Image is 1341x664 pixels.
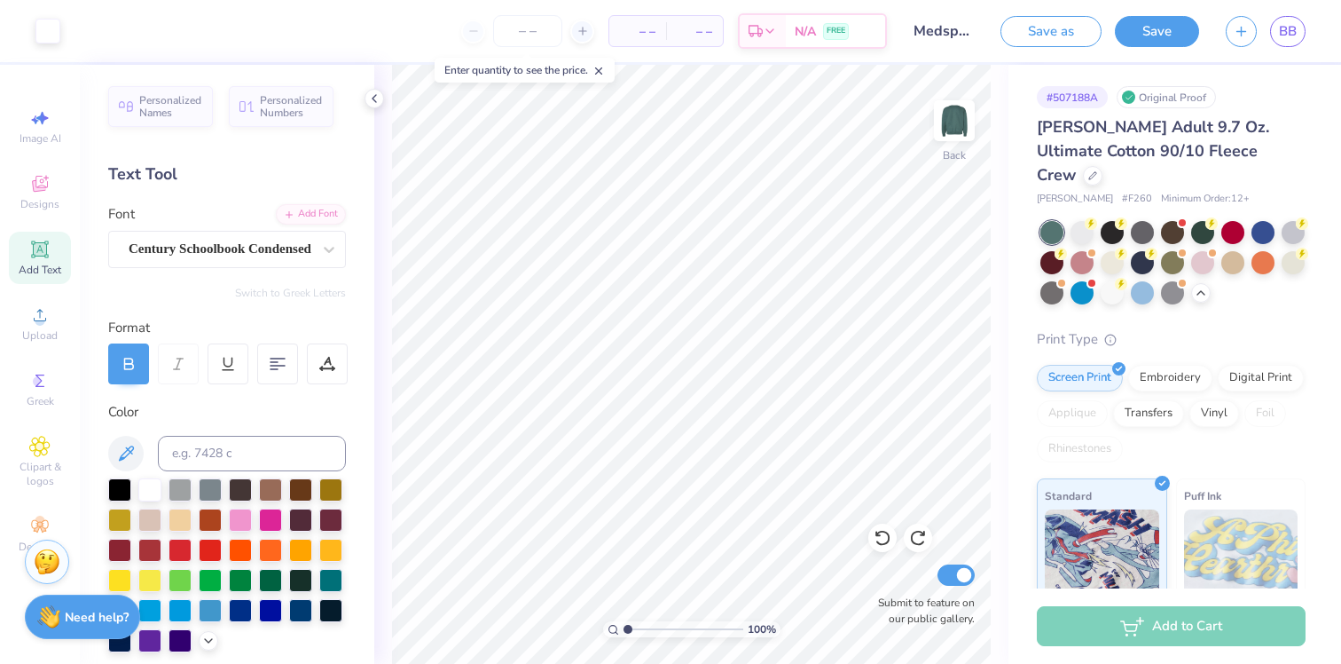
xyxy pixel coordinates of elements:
span: [PERSON_NAME] Adult 9.7 Oz. Ultimate Cotton 90/10 Fleece Crew [1037,116,1269,186]
div: Add Font [276,204,346,225]
span: # F260 [1122,192,1152,207]
div: Applique [1037,400,1108,427]
span: Standard [1045,486,1092,505]
div: Vinyl [1189,400,1239,427]
span: Minimum Order: 12 + [1161,192,1250,207]
span: – – [620,22,655,41]
button: Save [1115,16,1199,47]
button: Switch to Greek Letters [235,286,346,300]
img: Standard [1045,510,1159,598]
span: Upload [22,328,58,343]
span: [PERSON_NAME] [1037,192,1113,207]
span: Add Text [19,263,61,277]
span: Clipart & logos [9,460,71,488]
div: Format [108,318,348,338]
span: Greek [27,394,54,408]
div: Foil [1244,400,1286,427]
input: e.g. 7428 c [158,436,346,471]
div: Embroidery [1128,365,1212,391]
span: Personalized Numbers [260,94,323,119]
img: Back [937,103,972,138]
span: FREE [827,25,845,37]
div: Color [108,402,346,423]
img: Puff Ink [1184,510,1298,598]
div: Transfers [1113,400,1184,427]
span: BB [1279,21,1297,42]
div: Text Tool [108,162,346,186]
div: Original Proof [1117,86,1216,108]
span: N/A [795,22,816,41]
span: Personalized Names [139,94,202,119]
div: Screen Print [1037,365,1123,391]
span: Designs [20,197,59,211]
span: 100 % [748,621,776,637]
a: BB [1270,16,1306,47]
div: Print Type [1037,329,1306,350]
label: Submit to feature on our public gallery. [868,595,975,627]
input: Untitled Design [900,13,987,49]
input: – – [493,15,562,47]
div: Digital Print [1218,365,1304,391]
span: Image AI [20,131,61,146]
strong: Need help? [65,609,129,626]
span: Decorate [19,540,61,554]
div: Rhinestones [1037,436,1123,462]
span: – – [677,22,712,41]
div: Enter quantity to see the price. [435,58,615,83]
button: Save as [1000,16,1102,47]
div: Back [943,147,966,163]
div: # 507188A [1037,86,1108,108]
span: Puff Ink [1184,486,1221,505]
label: Font [108,204,135,225]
